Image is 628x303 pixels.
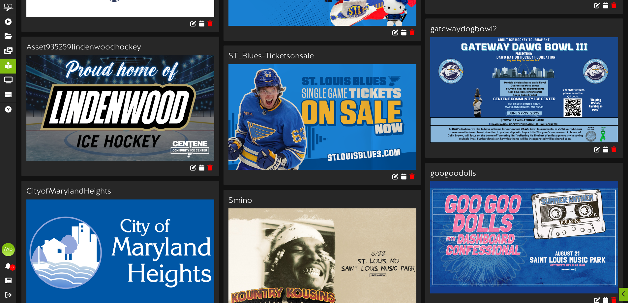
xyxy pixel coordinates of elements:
[26,187,214,196] h3: CityofMarylandHeights
[228,52,416,61] h3: STLBlues-Ticketsonsale
[26,55,214,161] img: 2e53c4e7-0475-46bf-8513-5156c65629af.png
[430,181,618,293] img: 4cd08012-bf7a-4687-a8b4-f4cff7b8f823.png
[430,169,618,178] h3: googoodolls
[228,197,416,205] h3: Smino
[2,243,15,256] div: MB
[228,64,416,170] img: 7ed5204a-256d-4c91-b97f-7c66f536632b.png
[430,37,618,143] img: 3b542e0d-0f5a-4ddf-8f51-f151081b5d94.png
[10,264,15,271] span: 0
[26,43,214,52] h3: Asset935259lindenwoodhockey
[430,25,618,34] h3: gatewaydogbowl2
